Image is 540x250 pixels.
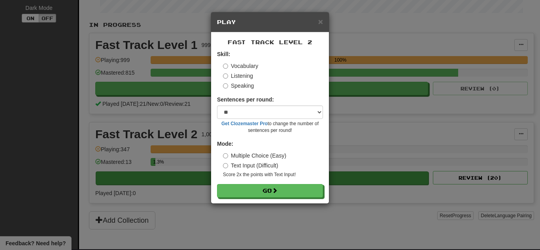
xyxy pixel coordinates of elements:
[223,72,253,80] label: Listening
[318,17,323,26] button: Close
[223,162,278,169] label: Text Input (Difficult)
[223,62,258,70] label: Vocabulary
[223,73,228,79] input: Listening
[228,39,312,45] span: Fast Track Level 2
[217,184,323,197] button: Go
[217,96,274,103] label: Sentences per round:
[217,18,323,26] h5: Play
[223,153,228,158] input: Multiple Choice (Easy)
[223,82,254,90] label: Speaking
[318,17,323,26] span: ×
[217,120,323,134] small: to change the number of sentences per round!
[223,152,286,160] label: Multiple Choice (Easy)
[217,51,230,57] strong: Skill:
[217,141,233,147] strong: Mode:
[221,121,268,126] a: Get Clozemaster Pro
[223,163,228,168] input: Text Input (Difficult)
[223,83,228,88] input: Speaking
[223,171,323,178] small: Score 2x the points with Text Input !
[223,64,228,69] input: Vocabulary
